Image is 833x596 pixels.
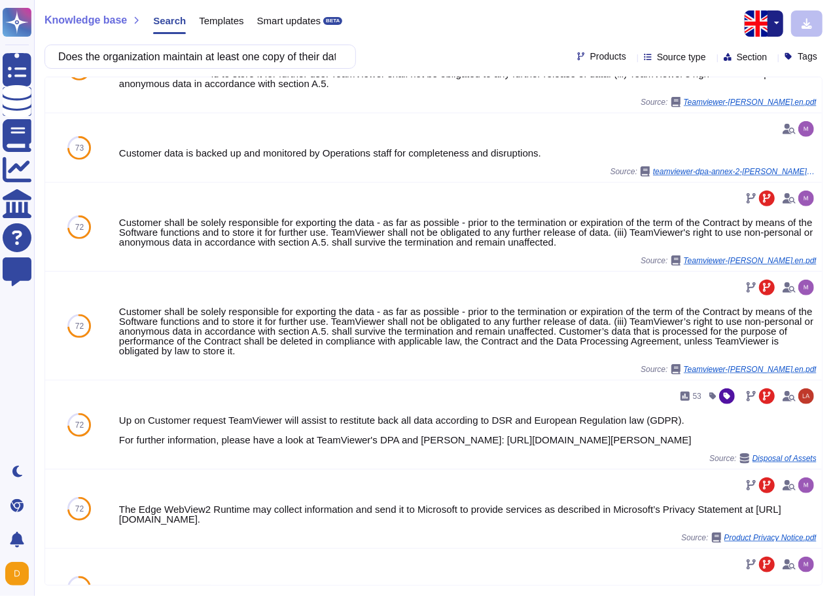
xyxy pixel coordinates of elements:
[709,453,817,464] span: Source:
[798,477,814,493] img: user
[153,16,186,26] span: Search
[798,52,817,61] span: Tags
[653,168,817,176] span: teamviewer-dpa-annex-2-[PERSON_NAME]-en.pdf
[798,388,814,404] img: user
[684,257,817,265] span: Teamviewer-[PERSON_NAME].en.pdf
[724,534,817,542] span: Product Privacy Notice.pdf
[119,415,817,445] div: Up on Customer request TeamViewer will assist to restitute back all data according to DSR and Eur...
[798,191,814,206] img: user
[798,557,814,572] img: user
[745,10,771,37] img: en
[611,166,817,177] span: Source:
[44,15,127,26] span: Knowledge base
[684,98,817,106] span: Teamviewer-[PERSON_NAME].en.pdf
[75,584,84,592] span: 72
[75,421,84,429] span: 72
[681,532,817,543] span: Source:
[119,217,817,247] div: Customer shall be solely responsible for exporting the data - as far as possible - prior to the t...
[657,52,706,62] span: Source type
[75,223,84,231] span: 72
[798,280,814,295] img: user
[798,121,814,137] img: user
[641,97,817,107] span: Source:
[257,16,321,26] span: Smart updates
[75,322,84,330] span: 72
[323,17,342,25] div: BETA
[753,455,817,462] span: Disposal of Assets
[119,504,817,524] div: The Edge WebView2 Runtime may collect information and send it to Microsoft to provide services as...
[52,45,342,68] input: Search a question or template...
[75,144,84,152] span: 73
[5,562,29,586] img: user
[684,365,817,373] span: Teamviewer-[PERSON_NAME].en.pdf
[199,16,243,26] span: Templates
[641,364,817,375] span: Source:
[3,559,38,588] button: user
[119,307,817,356] div: Customer shall be solely responsible for exporting the data - as far as possible - prior to the t...
[590,52,626,61] span: Products
[737,52,768,62] span: Section
[641,255,817,266] span: Source:
[119,59,817,88] div: Customer shall be solely responsible for exporting the data - as far as possible - prior to the t...
[75,505,84,513] span: 72
[693,392,701,400] span: 53
[119,148,817,158] div: Customer data is backed up and monitored by Operations staff for completeness and disruptions.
